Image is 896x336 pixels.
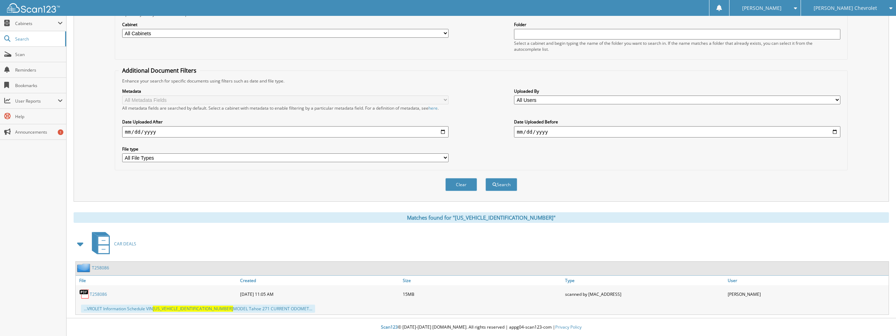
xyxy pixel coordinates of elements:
[74,212,889,223] div: Matches found for "[US_VEHICLE_IDENTIFICATION_NUMBER]"
[814,6,877,10] span: [PERSON_NAME] Chevrolet
[92,265,109,271] a: T258086
[122,146,449,152] label: File type
[742,6,782,10] span: [PERSON_NAME]
[122,126,449,138] input: start
[563,287,726,301] div: scanned by [MAC_ADDRESS]
[81,305,315,313] div: ...VROLET Information Schedule VIN MODEL Tahoe 271 CURRENT ODOMET...
[381,324,398,330] span: Scan123
[485,178,517,191] button: Search
[119,67,200,74] legend: Additional Document Filters
[401,287,564,301] div: 15MB
[153,306,233,312] span: [US_VEHICLE_IDENTIFICATION_NUMBER]
[15,98,58,104] span: User Reports
[238,287,401,301] div: [DATE] 11:05 AM
[445,178,477,191] button: Clear
[58,129,63,135] div: 1
[88,230,136,258] a: CAR DEALS
[726,276,889,285] a: User
[428,105,438,111] a: here
[563,276,726,285] a: Type
[15,83,63,88] span: Bookmarks
[114,241,136,247] span: CAR DEALS
[555,324,582,330] a: Privacy Policy
[514,126,840,138] input: end
[79,289,90,299] img: PDF.png
[76,276,238,285] a: File
[238,276,401,285] a: Created
[122,88,449,94] label: Metadata
[514,119,840,125] label: Date Uploaded Before
[15,129,63,135] span: Announcements
[15,20,58,26] span: Cabinets
[67,319,896,336] div: © [DATE]-[DATE] [DOMAIN_NAME]. All rights reserved | appg04-scan123-com |
[119,78,844,84] div: Enhance your search for specific documents using filters such as date and file type.
[122,22,449,28] label: Cabinet
[7,3,60,13] img: scan123-logo-white.svg
[122,105,449,111] div: All metadata fields are searched by default. Select a cabinet with metadata to enable filtering b...
[122,119,449,125] label: Date Uploaded After
[15,51,63,57] span: Scan
[77,263,92,272] img: folder2.png
[401,276,564,285] a: Size
[90,291,107,297] a: T258086
[15,114,63,120] span: Help
[514,88,840,94] label: Uploaded By
[514,22,840,28] label: Folder
[15,67,63,73] span: Reminders
[514,40,840,52] div: Select a cabinet and begin typing the name of the folder you want to search in. If the name match...
[15,36,62,42] span: Search
[726,287,889,301] div: [PERSON_NAME]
